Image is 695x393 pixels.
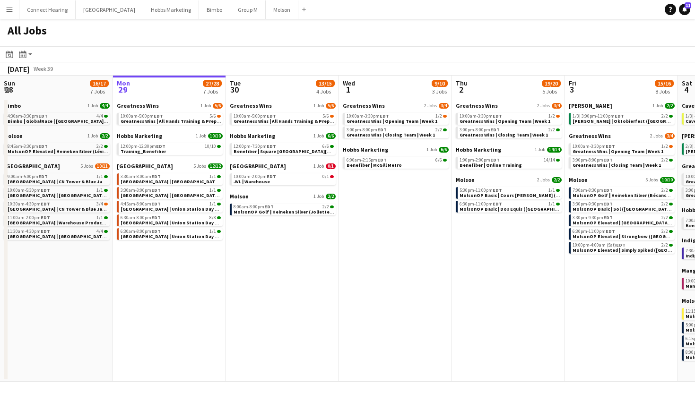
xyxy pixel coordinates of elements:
span: 9/10 [432,80,448,87]
a: 4:45am-8:00amEDT1/1[GEOGRAPHIC_DATA] | Union Station Day 5 (Production) [121,201,221,212]
button: Connect Hearing [19,0,76,19]
a: 10:00am-3:30pmEDT1/2Greatness Wins | Opening Team | Week 1 [347,113,447,124]
a: 9:00am-5:00pmEDT1/1[GEOGRAPHIC_DATA] | CN Tower & Blue Jays Street Team | Day 4 (Team Lead) [8,173,108,184]
span: 12:00pm-12:30pm [121,144,165,149]
span: 1 Job [313,133,324,139]
a: 7:00am-8:30pmEDT2/2MolsonOP Golf | Heineken Silver (Bécancour, [GEOGRAPHIC_DATA]) [573,187,673,198]
span: 5 Jobs [193,163,206,169]
span: 6:00am-2:15pm [347,158,387,162]
span: Greatness Wins | Opening Team | Week 1 [347,118,437,124]
button: Hobbs Marketing [143,0,199,19]
a: 6:30pm-11:00pmEDT2/2MolsonOP Elevated | Strongbow ([GEOGRAPHIC_DATA], [GEOGRAPHIC_DATA]) [573,228,673,239]
span: Mon [117,79,130,87]
a: Molson1 Job2/2 [4,132,110,139]
span: EDT [151,214,161,221]
span: EDT [493,201,502,207]
span: 1/1 [96,174,103,179]
a: Greatness Wins2 Jobs3/4 [456,102,562,109]
span: 6:30pm-11:00pm [573,229,615,234]
span: Bimbo | GlobalRace | Toronto, ON [8,118,154,124]
a: Bimbo1 Job4/4 [4,102,110,109]
span: Greatness Wins | Opening Team | Week 1 [460,118,550,124]
span: EDT [151,228,161,234]
span: Old El Paso | Union Station Day 5 (Team Lead) [121,233,246,239]
a: 8:00am-8:00pmEDT2/2MolsonOP Golf | Heineken Silver (Joliette, [GEOGRAPHIC_DATA]) [234,204,334,214]
span: MolsonOP Basic | Dos Equis (Vancouver, BC) [460,206,625,212]
span: 10:00am-3:30pm [573,144,615,149]
div: 4 Jobs [316,88,334,95]
span: 4/4 [96,229,103,234]
span: 1/1 [209,229,216,234]
span: 5/6 [213,103,223,109]
span: Old El Paso | Union Station Day 5 (Production) [121,206,248,212]
span: 15/16 [655,80,674,87]
span: 11:00am-2:00pm [8,215,50,220]
span: 2/2 [665,103,675,109]
span: 1/3 [686,114,694,119]
span: EDT [267,143,276,149]
span: 12:00pm-7:30pm [234,144,276,149]
span: EDT [606,228,615,234]
span: 2/2 [548,128,555,132]
span: | [579,113,581,119]
span: Old El Paso | CN Tower & Blue Jays Street Team | Day 4 (Team Lead) [8,179,181,185]
span: 6:30pm-11:00pm [460,202,502,206]
span: 1/1 [96,188,103,193]
span: Benefiber | Square Victoria & Place D'Armes Subway MTL [234,148,373,154]
a: Hobbs Marketing1 Job6/6 [343,146,449,153]
a: 4:30am-3:30pmEDT4/4Bimbo | GlobalRace | [GEOGRAPHIC_DATA], [GEOGRAPHIC_DATA] [8,113,108,124]
span: Bimbo [4,102,21,109]
button: Group M [230,0,266,19]
span: EDT [606,143,615,149]
a: 11 [679,4,690,15]
span: EDT [151,201,161,207]
span: 3/4 [552,103,562,109]
span: Benefiber | Online Training [460,162,522,168]
span: Training_Benefiber [121,148,166,154]
span: MolsonOP Basic | Coors Seltzer (Montreal, QC) [460,192,655,198]
span: Greatness Wins [230,102,272,109]
span: 11 [685,2,691,9]
a: 3:30pm-9:30pmEDT2/2MolsonOP Basic | Sol ([GEOGRAPHIC_DATA], [GEOGRAPHIC_DATA]) [573,201,673,212]
span: 3:00pm-11:00pm [582,114,624,119]
div: Greatness Wins2 Jobs3/410:00am-3:30pmEDT1/2Greatness Wins | Opening Team | Week 13:00pm-8:00pmEDT... [456,102,562,146]
span: 1 Job [426,147,437,153]
span: Molson [230,193,249,200]
span: 3:30am-8:00am [121,174,161,179]
span: EDT [377,157,387,163]
span: 2/2 [661,202,668,206]
a: 5:30pm-11:00pmEDT1/1MolsonOP Basic | Coors [PERSON_NAME] ([GEOGRAPHIC_DATA], [GEOGRAPHIC_DATA]) [460,187,560,198]
span: Greatness Wins [117,102,159,109]
span: Sun [4,79,15,87]
span: 10/10 [660,177,675,183]
button: Bimbo [199,0,230,19]
a: 12:00pm-12:30pmEDT10/10Training_Benefiber [121,143,221,154]
span: Greatness Wins | All Hands Training & Prep | Day 1 [121,118,232,124]
span: 1/1 [209,174,216,179]
span: Old El Paso | Sankofa Street Team | Day 4 (Brand Ambassadors) [8,233,185,239]
span: EDT [156,143,165,149]
span: 1/2 [435,114,442,119]
span: Old El Paso | Union Station (Day 5) [121,192,236,198]
span: 2 [454,84,468,95]
span: EDT [267,173,276,179]
span: Hobbs Marketing [230,132,275,139]
div: Hobbs Marketing1 Job10/1012:00pm-12:30pmEDT10/10Training_Benefiber [117,132,223,162]
a: 10:00am-3:30pmEDT1/2Greatness Wins | Opening Team | Week 1 [460,113,560,124]
span: 4:30am-3:30pm [8,114,48,119]
span: 8:00am-8:00pm [234,205,274,209]
span: MolsonOP Golf | Heineken Silver (Joliette, QC) [234,209,382,215]
span: 1/1 [548,202,555,206]
span: Fri [569,79,576,87]
span: 10:30am-4:30pm [8,202,50,206]
a: 3:00pm-8:00pmEDT2/2Greatness Wins | Closing Team | Week 1 [347,127,447,137]
span: 6/6 [322,144,329,149]
span: 11:30am-4:30pm [8,229,50,234]
span: 10:00am-5:30pm [8,188,50,193]
span: EDT [380,113,389,119]
span: 5/6 [326,103,336,109]
span: 2/2 [100,133,110,139]
span: 3:30pm-9:30pm [573,215,613,220]
a: 10:00pm-4:00am (Sat)EDT2/2MolsonOP Elevated | Simply Spiked ([GEOGRAPHIC_DATA], [GEOGRAPHIC_DATA]) [573,242,673,253]
div: [DATE] [8,64,29,74]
